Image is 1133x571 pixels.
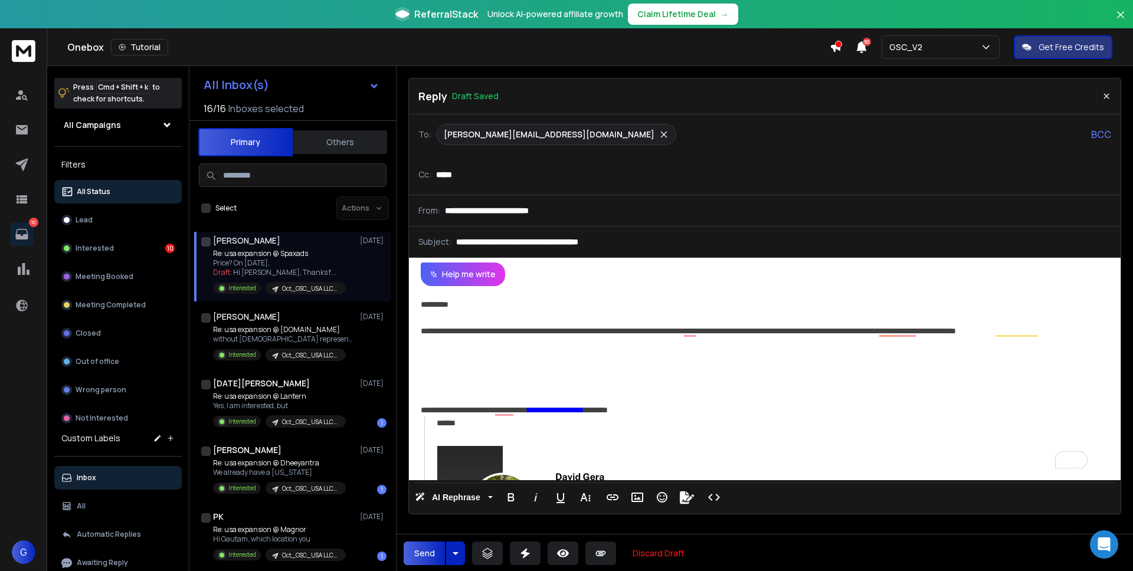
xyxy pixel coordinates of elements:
[213,401,346,411] p: Yes, I am interested, but
[228,550,256,559] p: Interested
[282,351,339,360] p: Oct_GSC_USA LLC_20-100_India
[204,79,269,91] h1: All Inbox(s)
[418,205,440,216] p: From:
[282,551,339,560] p: Oct_GSC_USA LLC_20-100_India
[213,249,346,258] p: Re: usa expansion @ Spaxads
[628,4,738,25] button: Claim Lifetime Deal→
[549,485,572,509] button: Underline (⌘U)
[54,237,182,260] button: Interested10
[721,8,729,20] span: →
[418,88,447,104] p: Reply
[77,530,141,539] p: Automatic Replies
[111,39,168,55] button: Tutorial
[77,187,110,196] p: All Status
[54,293,182,317] button: Meeting Completed
[96,80,150,94] span: Cmd + Shift + k
[360,312,387,321] p: [DATE]
[487,8,623,20] p: Unlock AI-powered affiliate growth
[198,128,293,156] button: Primary
[282,418,339,426] p: Oct_GSC_USA LLC_20-100_India
[228,417,256,426] p: Interested
[194,73,389,97] button: All Inbox(s)
[574,485,597,509] button: More Text
[626,485,649,509] button: Insert Image (⌘P)
[601,485,624,509] button: Insert Link (⌘K)
[233,267,336,277] span: Hi [PERSON_NAME], Thanks f ...
[525,485,547,509] button: Italic (⌘I)
[404,542,445,565] button: Send
[54,350,182,373] button: Out of office
[76,300,146,310] p: Meeting Completed
[418,129,431,140] p: To:
[165,244,175,253] div: 10
[54,494,182,518] button: All
[863,38,871,46] span: 50
[418,236,451,248] p: Subject:
[54,406,182,430] button: Not Interested
[77,473,96,483] p: Inbox
[76,329,101,338] p: Closed
[54,208,182,232] button: Lead
[452,90,499,102] p: Draft Saved
[213,235,280,247] h1: [PERSON_NAME]
[282,484,339,493] p: Oct_GSC_USA LLC_20-100_India
[213,378,310,389] h1: [DATE][PERSON_NAME]
[500,485,522,509] button: Bold (⌘B)
[213,525,346,534] p: Re: usa expansion @ Magnor
[54,156,182,173] h3: Filters
[213,334,355,344] p: without [DEMOGRAPHIC_DATA] representative? is it
[54,321,182,345] button: Closed
[61,432,120,444] h3: Custom Labels
[54,113,182,137] button: All Campaigns
[213,468,346,477] p: We already have a [US_STATE]
[73,81,160,105] p: Press to check for shortcuts.
[54,523,182,546] button: Automatic Replies
[76,215,93,225] p: Lead
[444,129,654,140] p: [PERSON_NAME][EMAIL_ADDRESS][DOMAIN_NAME]
[213,325,355,334] p: Re: usa expansion @ [DOMAIN_NAME]
[228,101,304,116] h3: Inboxes selected
[213,511,224,523] h1: PK
[213,267,232,277] span: Draft:
[213,444,281,456] h1: [PERSON_NAME]
[1014,35,1112,59] button: Get Free Credits
[76,272,133,281] p: Meeting Booked
[414,7,478,21] span: ReferralStack
[360,445,387,455] p: [DATE]
[213,534,346,544] p: Hi Gautam, which location you
[12,540,35,564] button: G
[10,222,34,246] a: 10
[1113,7,1128,35] button: Close banner
[409,286,1121,480] div: To enrich screen reader interactions, please activate Accessibility in Grammarly extension settings
[54,180,182,204] button: All Status
[651,485,673,509] button: Emoticons
[76,414,128,423] p: Not Interested
[213,458,346,468] p: Re: usa expansion @ Dheeyantra
[1091,127,1111,142] p: BCC
[54,378,182,402] button: Wrong person
[64,119,121,131] h1: All Campaigns
[360,379,387,388] p: [DATE]
[412,485,495,509] button: AI Rephrase
[213,311,280,323] h1: [PERSON_NAME]
[76,357,119,366] p: Out of office
[228,350,256,359] p: Interested
[213,258,346,268] p: Price? On [DATE],
[418,169,431,181] p: Cc:
[29,218,38,227] p: 10
[377,418,387,428] div: 1
[676,485,698,509] button: Signature
[215,204,237,213] label: Select
[67,39,830,55] div: Onebox
[76,244,114,253] p: Interested
[1039,41,1104,53] p: Get Free Credits
[213,392,346,401] p: Re: usa expansion @ Lantern
[54,466,182,490] button: Inbox
[703,485,725,509] button: Code View
[76,385,126,395] p: Wrong person
[430,493,483,503] span: AI Rephrase
[228,484,256,493] p: Interested
[360,236,387,245] p: [DATE]
[228,284,256,293] p: Interested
